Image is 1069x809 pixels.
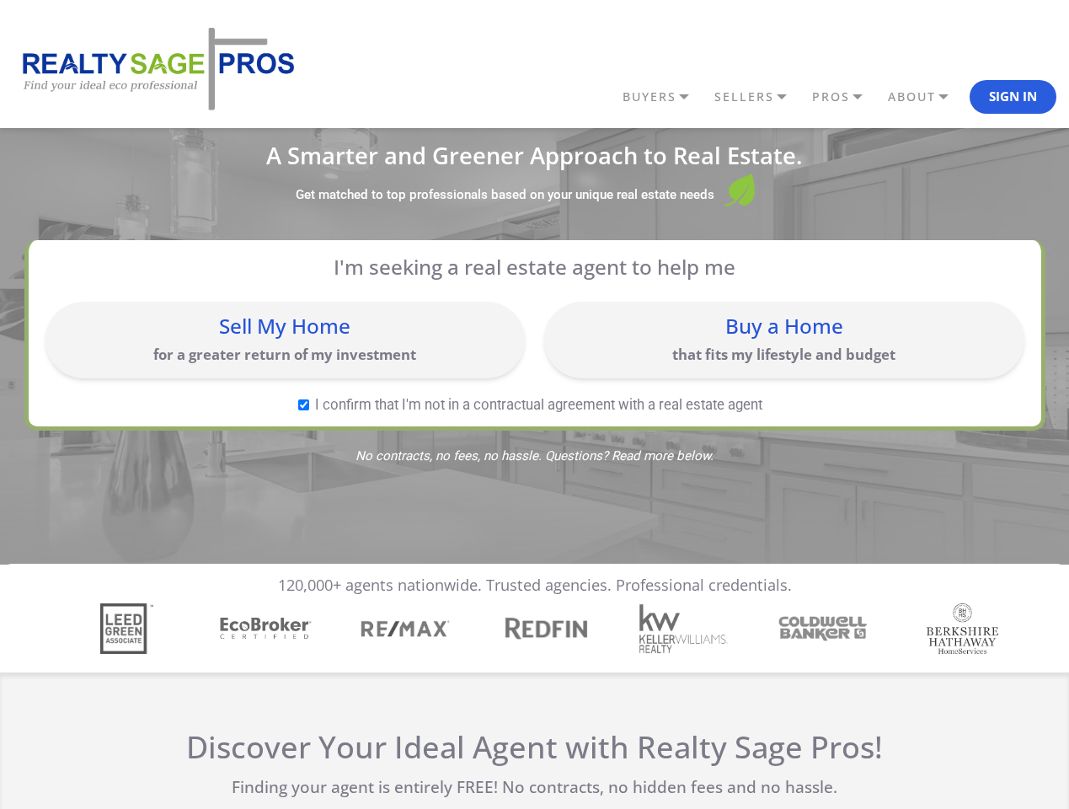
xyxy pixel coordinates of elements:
[54,316,516,336] div: Sell My Home
[639,603,729,654] img: Sponsor Logo: Keller Williams Realty
[970,80,1056,114] button: Sign In
[360,603,450,654] img: Sponsor Logo: Remax
[927,603,999,654] img: Sponsor Logo: Berkshire Hathaway
[618,83,710,111] a: BUYERS
[100,603,153,654] img: Sponsor Logo: Leed Green Associate
[296,187,714,204] label: Get matched to top professionals based on your unique real estate needs
[24,144,1045,167] h1: A Smarter and Greener Approach to Real Estate.
[775,613,872,645] img: Sponsor Logo: Coldwell Banker
[784,613,874,645] div: 6 / 7
[45,398,1016,412] label: I confirm that I'm not in a contractual agreement with a real estate agent
[553,345,1015,364] p: that fits my lifestyle and budget
[183,729,886,765] h2: Discover Your Ideal Agent with Realty Sage Pros!
[227,614,318,643] div: 2 / 7
[710,83,808,111] a: SELLERS
[88,603,178,654] div: 1 / 7
[496,613,593,644] img: Sponsor Logo: Redfin
[298,399,309,410] input: I confirm that I'm not in a contractual agreement with a real estate agent
[24,450,1045,463] span: No contracts, no fees, no hassle. Questions? Read more below.
[884,83,970,111] a: ABOUT
[278,576,792,595] p: 120,000+ agents nationwide. Trusted agencies. Professional credentials.
[67,254,1002,279] p: I'm seeking a real estate agent to help me
[505,613,596,644] div: 4 / 7
[217,614,314,643] img: Sponsor Logo: Ecobroker
[553,316,1015,336] div: Buy a Home
[366,603,457,654] div: 3 / 7
[183,778,886,797] p: Finding your agent is entirely FREE! No contracts, no hidden fees and no hassle.
[808,83,884,111] a: PROS
[13,25,299,113] img: REALTY SAGE PROS
[645,603,735,654] div: 5 / 7
[923,603,1013,654] div: 7 / 7
[54,345,516,364] p: for a greater return of my investment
